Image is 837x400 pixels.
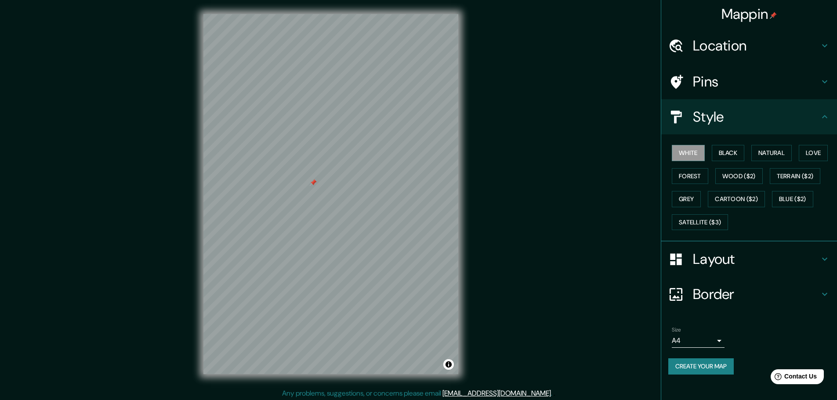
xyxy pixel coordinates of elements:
[693,250,819,268] h4: Layout
[672,145,705,161] button: White
[282,388,552,399] p: Any problems, suggestions, or concerns please email .
[672,334,725,348] div: A4
[770,168,821,184] button: Terrain ($2)
[442,389,551,398] a: [EMAIL_ADDRESS][DOMAIN_NAME]
[693,285,819,303] h4: Border
[554,388,555,399] div: .
[672,191,701,207] button: Grey
[693,37,819,54] h4: Location
[672,214,728,231] button: Satellite ($3)
[772,191,813,207] button: Blue ($2)
[661,241,837,277] div: Layout
[799,145,828,161] button: Love
[661,99,837,134] div: Style
[672,326,681,334] label: Size
[668,358,734,375] button: Create your map
[672,168,708,184] button: Forest
[721,5,777,23] h4: Mappin
[693,73,819,90] h4: Pins
[443,359,454,370] button: Toggle attribution
[661,277,837,312] div: Border
[661,64,837,99] div: Pins
[715,168,763,184] button: Wood ($2)
[770,12,777,19] img: pin-icon.png
[708,191,765,207] button: Cartoon ($2)
[759,366,827,390] iframe: Help widget launcher
[552,388,554,399] div: .
[751,145,792,161] button: Natural
[203,14,458,374] canvas: Map
[661,28,837,63] div: Location
[712,145,745,161] button: Black
[693,108,819,126] h4: Style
